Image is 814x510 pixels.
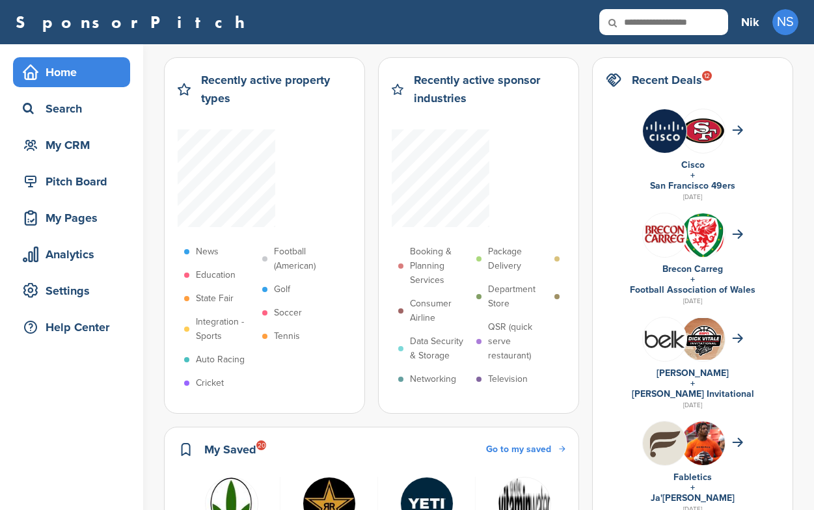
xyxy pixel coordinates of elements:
[690,170,695,181] a: +
[196,353,245,367] p: Auto Racing
[274,306,302,320] p: Soccer
[20,315,130,339] div: Help Center
[643,317,686,361] img: L 1bnuap 400x400
[13,276,130,306] a: Settings
[702,71,712,81] div: 12
[13,203,130,233] a: My Pages
[13,94,130,124] a: Search
[741,8,759,36] a: Nik
[256,440,266,450] div: 20
[201,71,351,107] h2: Recently active property types
[13,239,130,269] a: Analytics
[690,378,695,389] a: +
[414,71,565,107] h2: Recently active sponsor industries
[772,9,798,35] span: NS
[410,245,470,288] p: Booking & Planning Services
[673,472,712,483] a: Fabletics
[690,274,695,285] a: +
[486,442,565,457] a: Go to my saved
[488,320,548,363] p: QSR (quick serve restaurant)
[690,482,695,493] a: +
[486,444,551,455] span: Go to my saved
[643,109,686,153] img: Jmyca1yn 400x400
[651,492,735,503] a: Ja'[PERSON_NAME]
[196,268,236,282] p: Education
[681,159,705,170] a: Cisco
[632,388,754,399] a: [PERSON_NAME] Invitational
[196,376,224,390] p: Cricket
[643,213,686,257] img: Fvoowbej 400x400
[488,282,548,311] p: Department Store
[681,118,725,144] img: Data?1415805694
[20,206,130,230] div: My Pages
[13,130,130,160] a: My CRM
[681,422,725,474] img: Ja'marr chase
[20,243,130,266] div: Analytics
[20,60,130,84] div: Home
[741,13,759,31] h3: Nik
[204,440,256,459] h2: My Saved
[20,133,130,157] div: My CRM
[632,71,702,89] h2: Recent Deals
[16,14,253,31] a: SponsorPitch
[13,167,130,196] a: Pitch Board
[643,422,686,465] img: Hb geub1 400x400
[20,97,130,120] div: Search
[650,180,735,191] a: San Francisco 49ers
[410,297,470,325] p: Consumer Airline
[274,245,334,273] p: Football (American)
[488,372,528,386] p: Television
[274,329,300,343] p: Tennis
[13,312,130,342] a: Help Center
[662,263,723,275] a: Brecon Carreg
[196,291,234,306] p: State Fair
[274,282,290,297] p: Golf
[657,368,729,379] a: [PERSON_NAME]
[13,57,130,87] a: Home
[488,245,548,273] p: Package Delivery
[196,245,219,259] p: News
[410,334,470,363] p: Data Security & Storage
[20,170,130,193] div: Pitch Board
[606,295,780,307] div: [DATE]
[606,399,780,411] div: [DATE]
[410,372,456,386] p: Networking
[196,315,256,343] p: Integration - Sports
[681,213,725,263] img: 170px football association of wales logo.svg
[606,191,780,203] div: [DATE]
[20,279,130,302] div: Settings
[681,318,725,359] img: Cleanshot 2025 09 07 at 20.31.59 2x
[630,284,755,295] a: Football Association of Wales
